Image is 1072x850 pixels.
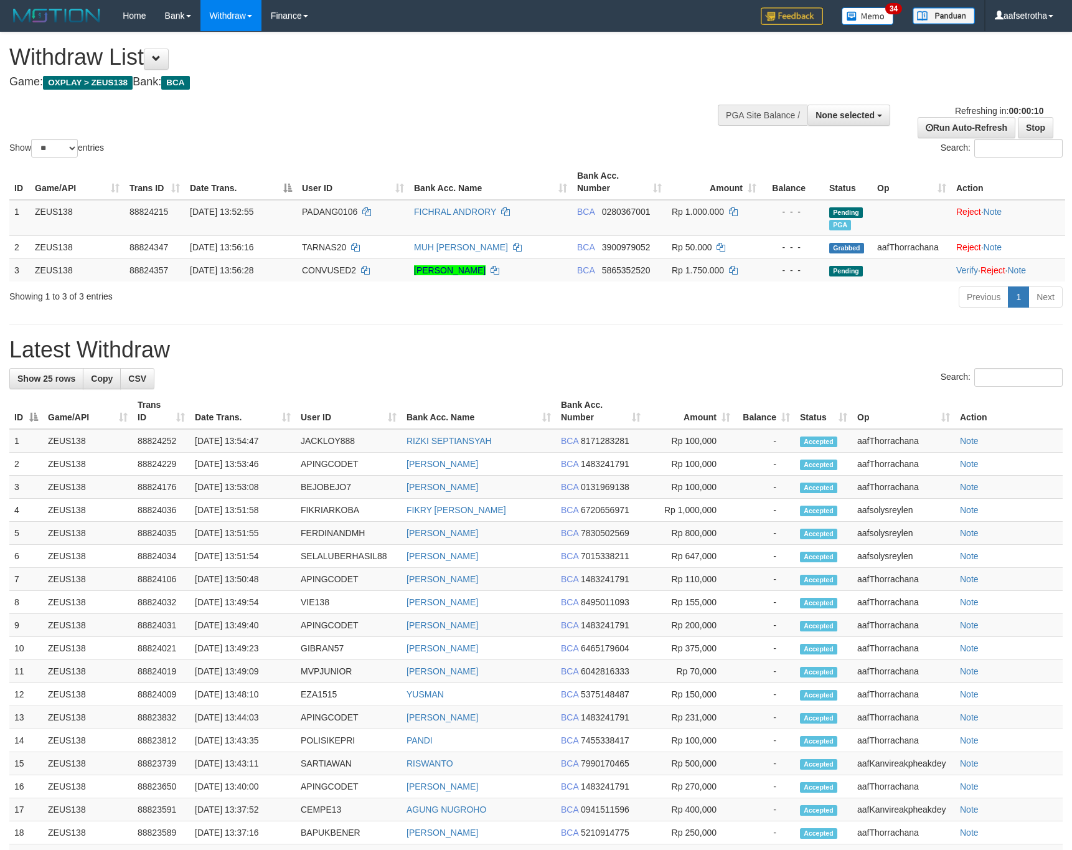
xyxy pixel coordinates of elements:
td: Rp 647,000 [646,545,735,568]
span: Accepted [800,506,837,516]
td: 88824176 [133,476,190,499]
td: ZEUS138 [43,614,133,637]
th: ID [9,164,30,200]
select: Showentries [31,139,78,158]
td: 6 [9,545,43,568]
td: - [735,429,795,453]
td: 88824229 [133,453,190,476]
td: · [951,200,1065,236]
strong: 00:00:10 [1009,106,1043,116]
td: 5 [9,522,43,545]
span: Rp 1.750.000 [672,265,724,275]
a: Note [960,689,979,699]
td: 88824019 [133,660,190,683]
a: FIKRY [PERSON_NAME] [407,505,506,515]
span: Accepted [800,644,837,654]
span: 88824347 [129,242,168,252]
th: Balance [761,164,824,200]
th: Trans ID: activate to sort column ascending [125,164,185,200]
td: Rp 800,000 [646,522,735,545]
div: - - - [766,241,819,253]
a: Note [960,528,979,538]
a: Note [960,805,979,815]
a: Reject [980,265,1005,275]
span: Copy 1483241791 to clipboard [581,620,629,630]
span: TARNAS20 [302,242,346,252]
td: 88824106 [133,568,190,591]
span: BCA [561,436,578,446]
td: Rp 100,000 [646,429,735,453]
td: - [735,752,795,775]
td: SELALUBERHASIL88 [296,545,402,568]
td: 88823812 [133,729,190,752]
a: Note [960,551,979,561]
span: Show 25 rows [17,374,75,384]
span: Pending [829,207,863,218]
a: [PERSON_NAME] [407,574,478,584]
a: Verify [956,265,978,275]
td: Rp 70,000 [646,660,735,683]
td: aafsolysreylen [852,499,955,522]
a: Note [960,758,979,768]
td: aafThorrachana [852,429,955,453]
span: Copy 7455338417 to clipboard [581,735,629,745]
span: Accepted [800,713,837,724]
h1: Withdraw List [9,45,702,70]
span: 34 [885,3,902,14]
span: BCA [561,597,578,607]
span: Copy 5865352520 to clipboard [602,265,651,275]
span: Accepted [800,460,837,470]
td: 8 [9,591,43,614]
td: 88824021 [133,637,190,660]
a: [PERSON_NAME] [407,712,478,722]
a: [PERSON_NAME] [407,666,478,676]
td: 14 [9,729,43,752]
a: [PERSON_NAME] [407,828,478,838]
span: Copy 8171283281 to clipboard [581,436,629,446]
td: ZEUS138 [43,729,133,752]
span: CONVUSED2 [302,265,356,275]
label: Show entries [9,139,104,158]
span: BCA [561,528,578,538]
span: Copy [91,374,113,384]
td: 10 [9,637,43,660]
a: Note [960,643,979,653]
a: Note [960,482,979,492]
td: aafThorrachana [872,235,951,258]
a: Run Auto-Refresh [918,117,1015,138]
td: aafThorrachana [852,637,955,660]
td: EZA1515 [296,683,402,706]
label: Search: [941,139,1063,158]
td: Rp 100,000 [646,729,735,752]
td: 2 [9,235,30,258]
th: Op: activate to sort column ascending [872,164,951,200]
span: Accepted [800,483,837,493]
a: PANDI [407,735,433,745]
th: Bank Acc. Number: activate to sort column ascending [572,164,667,200]
span: [DATE] 13:56:28 [190,265,253,275]
span: BCA [561,689,578,699]
div: - - - [766,264,819,276]
td: [DATE] 13:49:09 [190,660,296,683]
a: CSV [120,368,154,389]
a: [PERSON_NAME] [407,597,478,607]
th: User ID: activate to sort column ascending [297,164,409,200]
span: Copy 3900979052 to clipboard [602,242,651,252]
span: Copy 6042816333 to clipboard [581,666,629,676]
span: OXPLAY > ZEUS138 [43,76,133,90]
h1: Latest Withdraw [9,338,1063,362]
a: [PERSON_NAME] [407,528,478,538]
button: None selected [807,105,890,126]
span: Refreshing in: [955,106,1043,116]
span: Copy 6720656971 to clipboard [581,505,629,515]
span: Copy 0280367001 to clipboard [602,207,651,217]
td: - [735,568,795,591]
span: PADANG0106 [302,207,357,217]
td: Rp 200,000 [646,614,735,637]
a: MUH [PERSON_NAME] [414,242,508,252]
td: 88824009 [133,683,190,706]
a: [PERSON_NAME] [414,265,486,275]
th: Amount: activate to sort column ascending [646,394,735,429]
a: Show 25 rows [9,368,83,389]
a: Note [960,620,979,630]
